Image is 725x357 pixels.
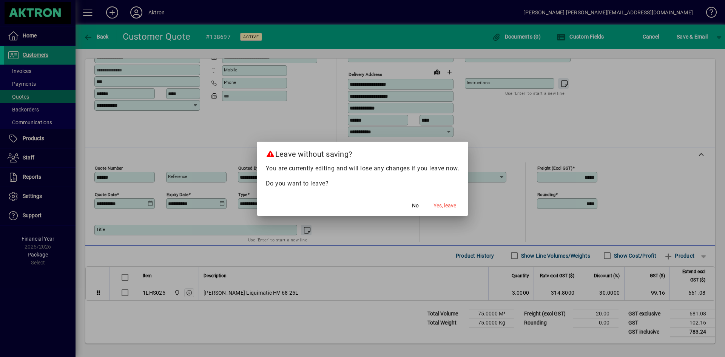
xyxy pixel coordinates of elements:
p: Do you want to leave? [266,179,460,188]
span: No [412,202,419,210]
p: You are currently editing and will lose any changes if you leave now. [266,164,460,173]
button: No [403,199,427,213]
h2: Leave without saving? [257,142,469,164]
button: Yes, leave [430,199,459,213]
span: Yes, leave [433,202,456,210]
